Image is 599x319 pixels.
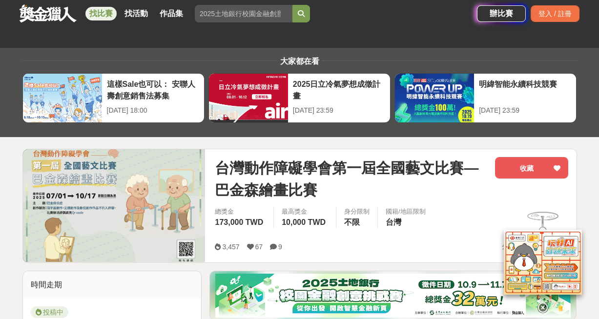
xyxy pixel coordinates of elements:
a: 找比賽 [85,7,117,20]
div: 明緯智能永續科技競賽 [479,79,571,100]
a: 找活動 [121,7,152,20]
input: 2025土地銀行校園金融創意挑戰賽：從你出發 開啟智慧金融新頁 [195,5,292,22]
span: 不限 [344,218,360,226]
span: 10,000 TWD [282,218,326,226]
a: 這樣Sale也可以： 安聯人壽創意銷售法募集[DATE] 18:00 [22,73,205,123]
span: 67 [255,243,263,251]
span: 總獎金 [215,207,266,217]
span: 最高獎金 [282,207,328,217]
span: 投稿中 [31,306,68,318]
span: 大家都在看 [278,57,322,65]
div: [DATE] 23:59 [479,105,571,116]
a: 辦比賽 [477,5,526,22]
div: 這樣Sale也可以： 安聯人壽創意銷售法募集 [107,79,199,100]
div: [DATE] 23:59 [293,105,385,116]
img: Cover Image [23,149,206,262]
span: 9 [278,243,282,251]
a: 明緯智能永續科技競賽[DATE] 23:59 [394,73,577,123]
div: 時間走期 [23,271,202,299]
button: 收藏 [495,157,568,179]
span: 台灣動作障礙學會第一屆全國藝文比賽— 巴金森繪畫比賽 [215,157,487,201]
div: 國籍/地區限制 [386,207,426,217]
img: d2146d9a-e6f6-4337-9592-8cefde37ba6b.png [504,225,582,290]
div: 2025日立冷氣夢想成徵計畫 [293,79,385,100]
span: 台灣 [386,218,401,226]
a: 2025日立冷氣夢想成徵計畫[DATE] 23:59 [208,73,391,123]
a: 作品集 [156,7,187,20]
div: 身分限制 [344,207,370,217]
span: 3,457 [222,243,239,251]
span: 173,000 TWD [215,218,263,226]
div: 登入 / 註冊 [531,5,579,22]
img: d20b4788-230c-4a26-8bab-6e291685a538.png [215,274,571,318]
div: [DATE] 18:00 [107,105,199,116]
